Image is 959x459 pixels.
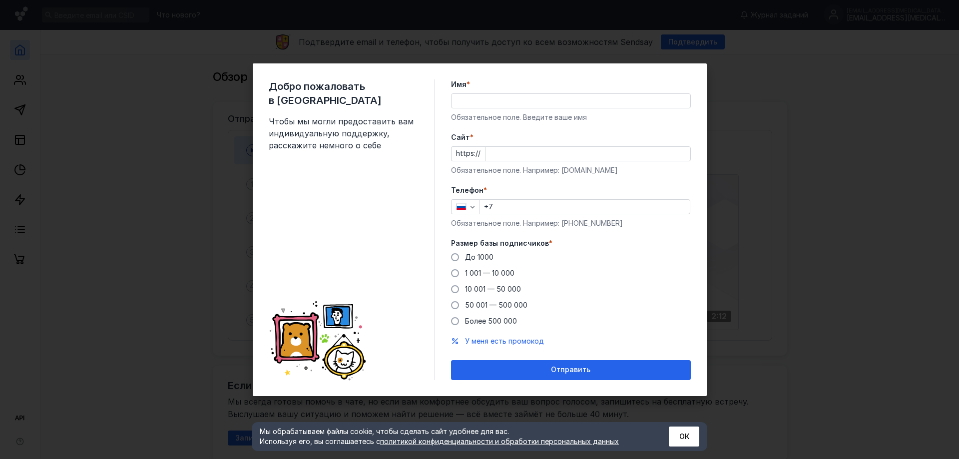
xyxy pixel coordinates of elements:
[451,185,483,195] span: Телефон
[451,112,691,122] div: Обязательное поле. Введите ваше имя
[451,360,691,380] button: Отправить
[269,79,419,107] span: Добро пожаловать в [GEOGRAPHIC_DATA]
[451,79,467,89] span: Имя
[465,317,517,325] span: Более 500 000
[465,285,521,293] span: 10 001 — 50 000
[551,366,590,374] span: Отправить
[380,437,619,446] a: политикой конфиденциальности и обработки персональных данных
[465,253,493,261] span: До 1000
[269,115,419,151] span: Чтобы мы могли предоставить вам индивидуальную поддержку, расскажите немного о себе
[465,269,514,277] span: 1 001 — 10 000
[451,238,549,248] span: Размер базы подписчиков
[260,427,644,447] div: Мы обрабатываем файлы cookie, чтобы сделать сайт удобнее для вас. Используя его, вы соглашаетесь c
[451,218,691,228] div: Обязательное поле. Например: [PHONE_NUMBER]
[465,336,544,346] button: У меня есть промокод
[465,301,527,309] span: 50 001 — 500 000
[669,427,699,447] button: ОК
[451,165,691,175] div: Обязательное поле. Например: [DOMAIN_NAME]
[451,132,470,142] span: Cайт
[465,337,544,345] span: У меня есть промокод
